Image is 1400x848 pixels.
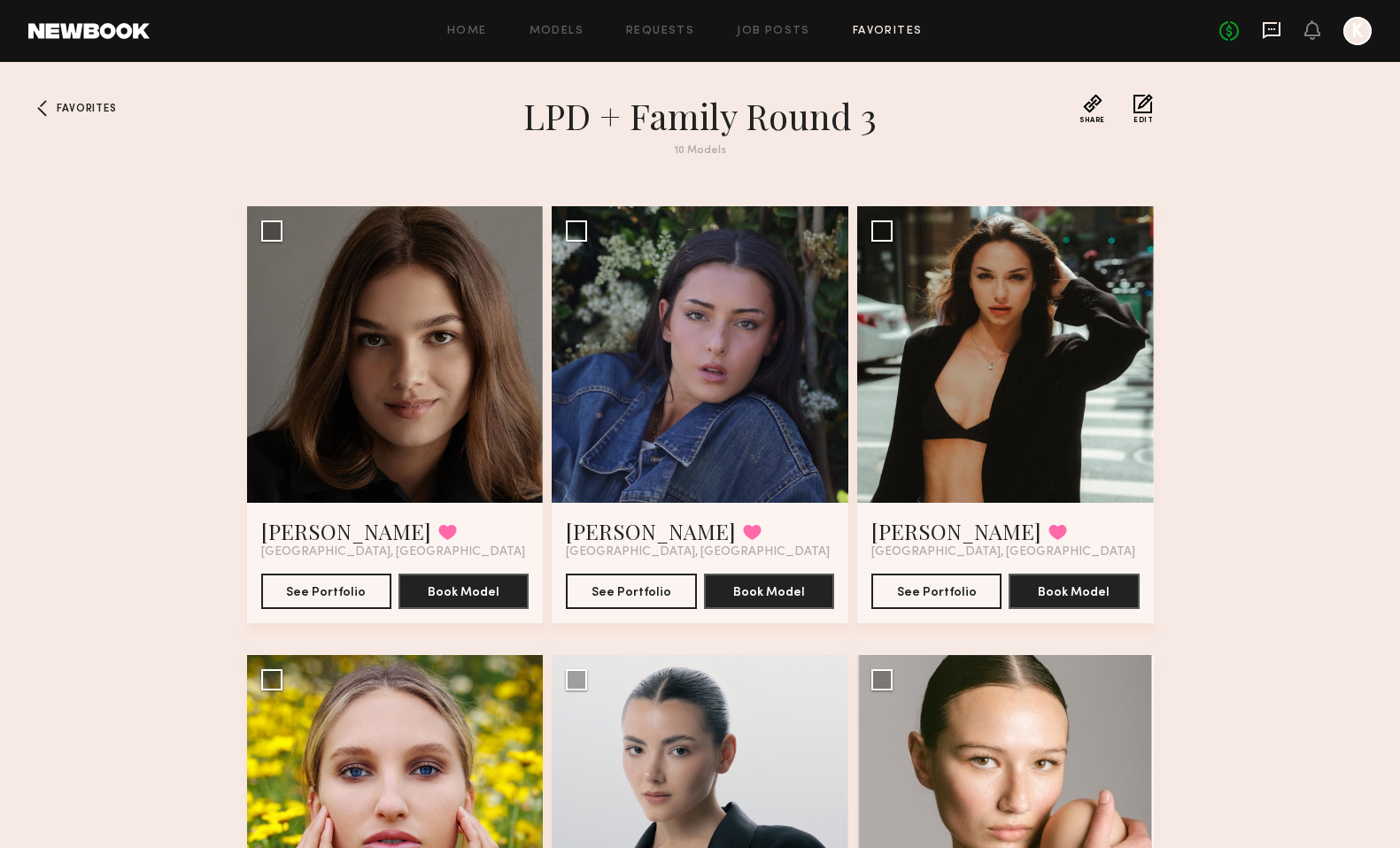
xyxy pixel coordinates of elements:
a: Book Model [704,583,834,598]
a: Job Posts [737,26,810,37]
button: See Portfolio [261,574,391,609]
a: Book Model [1009,583,1139,598]
div: 10 Models [382,145,1019,157]
button: Edit [1133,94,1153,124]
span: [GEOGRAPHIC_DATA], [GEOGRAPHIC_DATA] [261,545,525,559]
span: [GEOGRAPHIC_DATA], [GEOGRAPHIC_DATA] [871,545,1135,559]
button: See Portfolio [871,574,1002,609]
button: See Portfolio [566,574,696,609]
button: Book Model [1009,574,1139,609]
a: Favorites [853,26,923,37]
span: Favorites [57,104,116,114]
a: K [1343,17,1372,45]
span: Share [1079,117,1105,124]
a: Home [447,26,487,37]
a: [PERSON_NAME] [261,517,431,545]
a: Book Model [398,583,529,598]
a: Favorites [28,94,57,122]
a: Requests [626,26,694,37]
span: [GEOGRAPHIC_DATA], [GEOGRAPHIC_DATA] [566,545,830,559]
h1: LPD + Family Round 3 [382,94,1019,138]
a: Models [530,26,584,37]
a: [PERSON_NAME] [871,517,1041,545]
button: Book Model [398,574,529,609]
button: Share [1079,94,1105,124]
a: [PERSON_NAME] [566,517,736,545]
span: Edit [1133,117,1153,124]
button: Book Model [704,574,834,609]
